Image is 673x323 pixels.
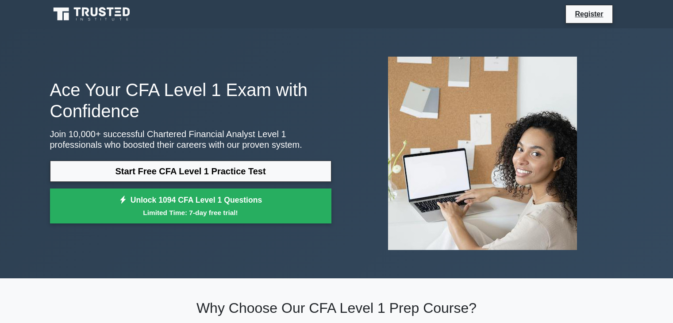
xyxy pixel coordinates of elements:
small: Limited Time: 7-day free trial! [61,208,320,218]
h2: Why Choose Our CFA Level 1 Prep Course? [50,300,623,316]
p: Join 10,000+ successful Chartered Financial Analyst Level 1 professionals who boosted their caree... [50,129,331,150]
h1: Ace Your CFA Level 1 Exam with Confidence [50,79,331,122]
a: Unlock 1094 CFA Level 1 QuestionsLimited Time: 7-day free trial! [50,188,331,224]
a: Register [569,8,608,19]
a: Start Free CFA Level 1 Practice Test [50,161,331,182]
